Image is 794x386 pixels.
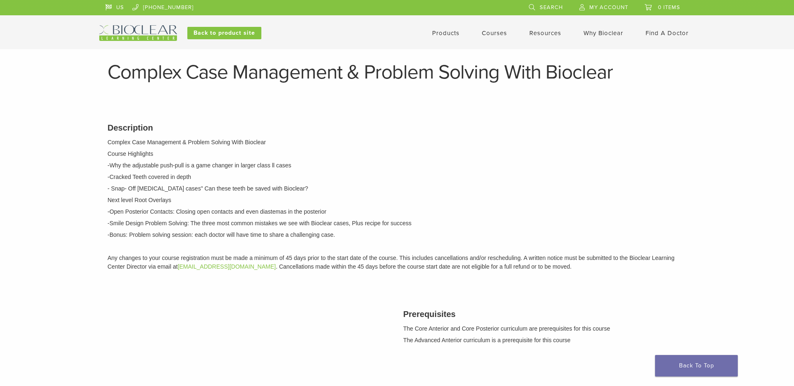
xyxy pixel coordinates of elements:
[482,29,507,37] a: Courses
[658,4,680,11] span: 0 items
[108,62,686,82] h1: Complex Case Management & Problem Solving With Bioclear
[655,355,738,376] a: Back To Top
[646,29,689,37] a: Find A Doctor
[108,219,686,228] p: -Smile Design Problem Solving: The three most common mistakes we see with Bioclear cases, Plus re...
[584,29,623,37] a: Why Bioclear
[108,150,686,158] p: Course Highlights
[108,184,686,193] p: - Snap- Off [MEDICAL_DATA] cases" Can these teeth be saved with Bioclear?
[589,4,628,11] span: My Account
[403,324,686,333] p: The Core Anterior and Core Posterior curriculum are prerequisites for this course
[529,29,561,37] a: Resources
[187,27,261,39] a: Back to product site
[432,29,459,37] a: Products
[108,122,686,134] h3: Description
[108,255,674,270] span: Any changes to your course registration must be made a minimum of 45 days prior to the start date...
[108,231,686,239] p: -Bonus: Problem solving session: each doctor will have time to share a challenging case.
[108,173,686,181] p: -Cracked Teeth covered in depth
[108,138,686,147] p: Complex Case Management & Problem Solving With Bioclear
[108,161,686,170] p: -Why the adjustable push-pull is a game changer in larger class ll cases
[99,25,177,41] img: Bioclear
[178,263,276,270] a: [EMAIL_ADDRESS][DOMAIN_NAME]
[108,207,686,216] p: -Open Posterior Contacts: Closing open contacts and even diastemas in the posterior
[403,308,686,320] h3: Prerequisites
[108,196,686,205] p: Next level Root Overlays
[403,336,686,345] p: The Advanced Anterior curriculum is a prerequisite for this course
[540,4,563,11] span: Search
